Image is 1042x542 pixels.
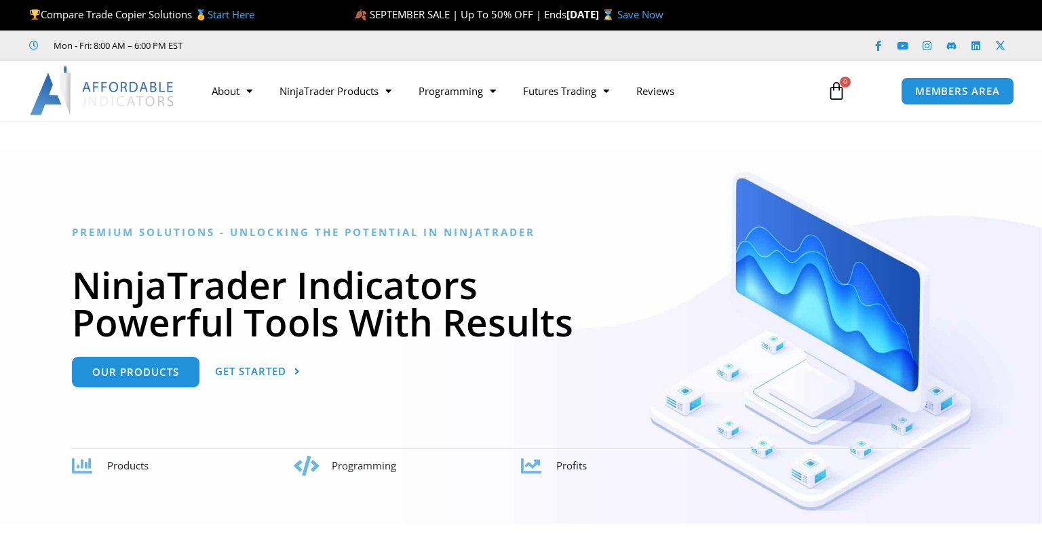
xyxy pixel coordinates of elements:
a: 0 [807,71,866,111]
nav: Menu [198,75,813,107]
a: Save Now [617,7,663,21]
a: Our Products [72,357,199,387]
a: Get Started [215,357,301,387]
h6: Premium Solutions - Unlocking the Potential in NinjaTrader [72,226,971,239]
span: Our Products [92,367,179,377]
strong: [DATE] ⌛ [566,7,617,21]
a: MEMBERS AREA [901,77,1014,105]
a: Futures Trading [509,75,623,107]
img: 🏆 [30,9,40,20]
span: Products [107,459,149,472]
span: MEMBERS AREA [915,86,1000,96]
span: Compare Trade Copier Solutions 🥇 [29,7,254,21]
h1: NinjaTrader Indicators Powerful Tools With Results [72,266,971,341]
a: Start Here [208,7,254,21]
a: Reviews [623,75,688,107]
span: Mon - Fri: 8:00 AM – 6:00 PM EST [50,37,182,54]
span: Programming [332,459,396,472]
span: Profits [556,459,587,472]
span: 🍂 SEPTEMBER SALE | Up To 50% OFF | Ends [354,7,566,21]
a: Programming [405,75,509,107]
span: Get Started [215,366,286,376]
a: NinjaTrader Products [266,75,405,107]
iframe: Customer reviews powered by Trustpilot [201,39,405,52]
img: LogoAI | Affordable Indicators – NinjaTrader [30,66,176,115]
a: About [198,75,266,107]
span: 0 [840,77,851,88]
